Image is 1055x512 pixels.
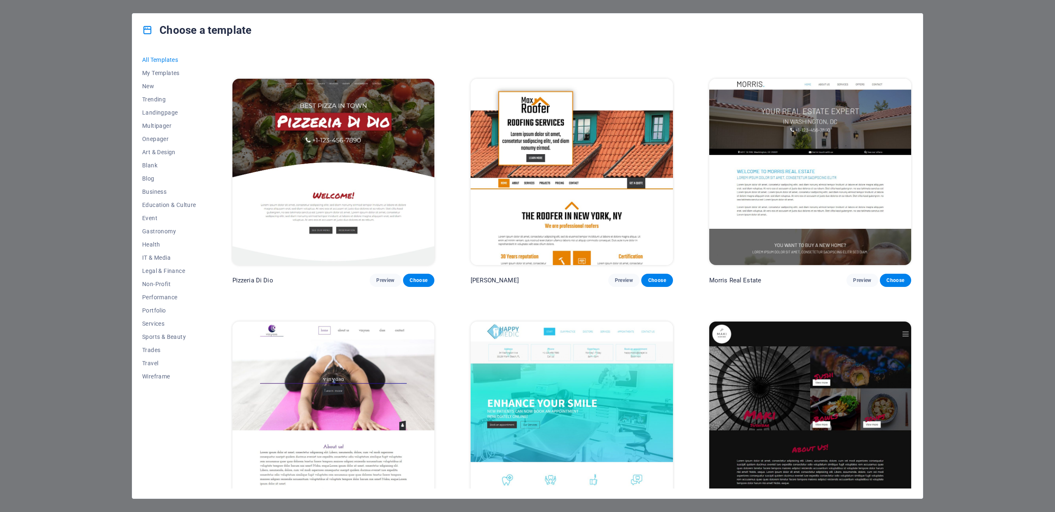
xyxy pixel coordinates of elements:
button: Blog [142,172,196,185]
button: Choose [641,274,673,287]
img: Vinyasa [232,322,434,508]
button: Preview [846,274,878,287]
button: Preview [370,274,401,287]
span: Preview [615,277,633,284]
button: Trades [142,343,196,357]
button: Performance [142,291,196,304]
button: Education & Culture [142,198,196,211]
button: Wireframe [142,370,196,383]
button: Art & Design [142,146,196,159]
img: Maki [709,322,911,508]
span: Blog [142,175,196,182]
button: Business [142,185,196,198]
span: Art & Design [142,149,196,155]
button: Event [142,211,196,225]
span: Education & Culture [142,202,196,208]
img: Pizzeria Di Dio [232,79,434,265]
span: Portfolio [142,307,196,314]
button: Legal & Finance [142,264,196,277]
span: Landingpage [142,109,196,116]
button: Travel [142,357,196,370]
button: Choose [403,274,434,287]
button: All Templates [142,53,196,66]
span: Event [142,215,196,221]
span: Choose [886,277,905,284]
span: Gastronomy [142,228,196,235]
p: [PERSON_NAME] [471,276,519,284]
button: Trending [142,93,196,106]
span: IT & Media [142,254,196,261]
button: Multipager [142,119,196,132]
img: Morris Real Estate [709,79,911,265]
span: Legal & Finance [142,268,196,274]
span: Multipager [142,122,196,129]
span: Preview [376,277,394,284]
p: Morris Real Estate [709,276,762,284]
button: My Templates [142,66,196,80]
img: Happy Medic [471,322,673,508]
button: Blank [142,159,196,172]
button: Services [142,317,196,330]
span: My Templates [142,70,196,76]
span: Blank [142,162,196,169]
span: Trending [142,96,196,103]
p: Pizzeria Di Dio [232,276,273,284]
button: IT & Media [142,251,196,264]
span: Travel [142,360,196,366]
button: Portfolio [142,304,196,317]
span: Business [142,188,196,195]
span: Services [142,320,196,327]
span: Choose [410,277,428,284]
button: Landingpage [142,106,196,119]
span: Preview [853,277,871,284]
span: New [142,83,196,89]
span: Sports & Beauty [142,334,196,340]
button: Health [142,238,196,251]
h4: Choose a template [142,23,251,37]
button: Gastronomy [142,225,196,238]
span: All Templates [142,56,196,63]
span: Onepager [142,136,196,142]
button: Preview [608,274,640,287]
span: Non-Profit [142,281,196,287]
img: Max Roofer [471,79,673,265]
span: Trades [142,347,196,353]
span: Wireframe [142,373,196,380]
button: Sports & Beauty [142,330,196,343]
span: Health [142,241,196,248]
span: Performance [142,294,196,301]
button: New [142,80,196,93]
button: Non-Profit [142,277,196,291]
button: Choose [880,274,911,287]
button: Onepager [142,132,196,146]
span: Choose [648,277,666,284]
